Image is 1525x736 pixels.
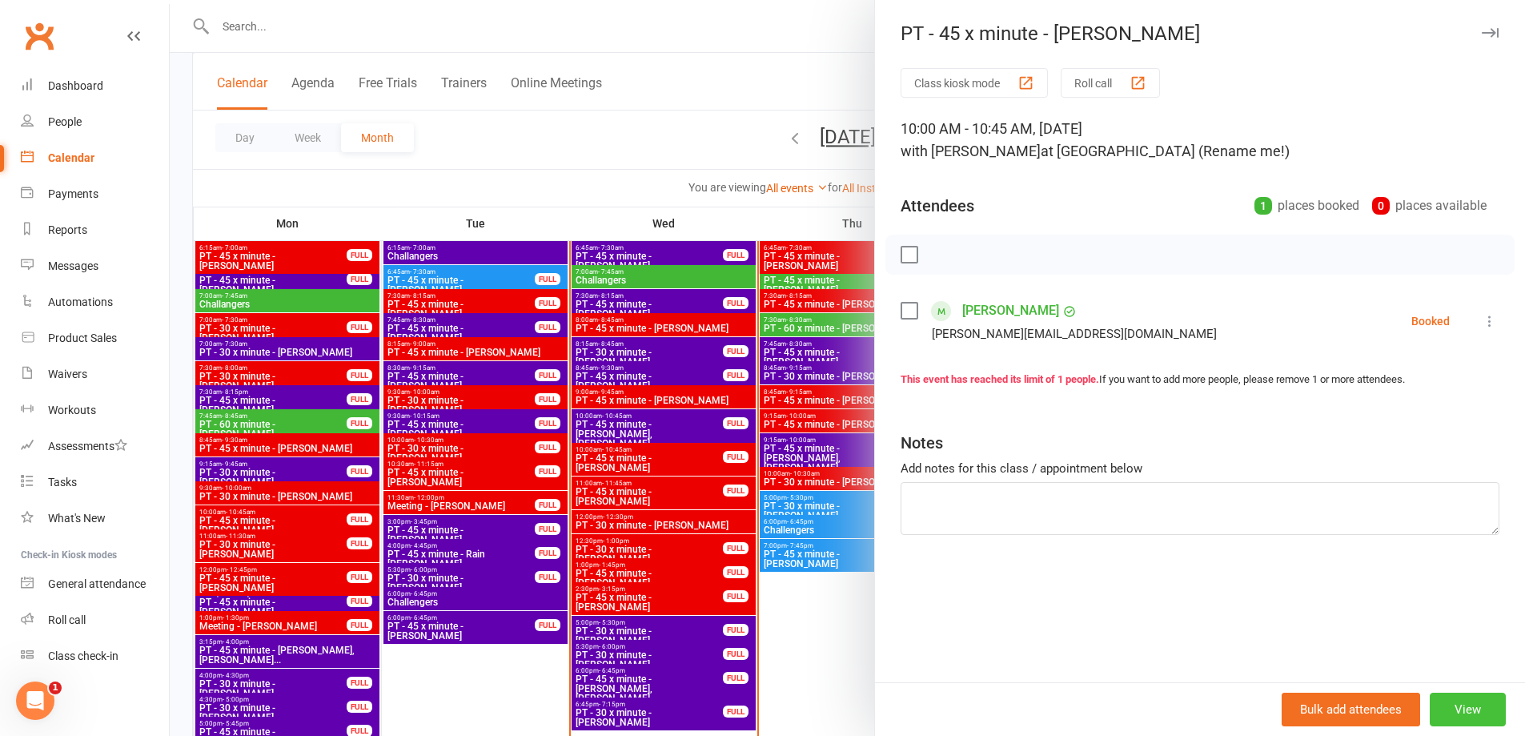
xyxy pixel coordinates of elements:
a: Reports [21,212,169,248]
div: PT - 45 x minute - [PERSON_NAME] [875,22,1525,45]
a: Automations [21,284,169,320]
strong: This event has reached its limit of 1 people. [901,373,1099,385]
button: Class kiosk mode [901,68,1048,98]
span: at [GEOGRAPHIC_DATA] (Rename me!) [1041,143,1290,159]
div: 1 [1254,197,1272,215]
div: Calendar [48,151,94,164]
a: Workouts [21,392,169,428]
a: Payments [21,176,169,212]
div: 10:00 AM - 10:45 AM, [DATE] [901,118,1499,163]
div: places available [1372,195,1487,217]
div: Workouts [48,404,96,416]
div: Booked [1411,316,1450,327]
div: Reports [48,223,87,236]
button: Bulk add attendees [1282,693,1420,726]
div: Waivers [48,368,87,380]
div: [PERSON_NAME][EMAIL_ADDRESS][DOMAIN_NAME] [932,324,1217,344]
div: Messages [48,259,98,272]
a: Clubworx [19,16,59,56]
div: Product Sales [48,332,117,344]
div: Attendees [901,195,974,217]
a: [PERSON_NAME] [962,298,1059,324]
div: General attendance [48,577,146,590]
div: Notes [901,432,943,454]
a: What's New [21,501,169,537]
a: Tasks [21,465,169,501]
button: View [1430,693,1506,726]
div: places booked [1254,195,1359,217]
a: People [21,104,169,140]
div: Automations [48,296,113,308]
a: Product Sales [21,320,169,356]
span: with [PERSON_NAME] [901,143,1041,159]
a: Assessments [21,428,169,465]
div: Dashboard [48,79,103,92]
div: People [48,115,82,128]
button: Roll call [1061,68,1160,98]
a: Dashboard [21,68,169,104]
div: Class check-in [48,650,118,662]
a: Messages [21,248,169,284]
a: Roll call [21,602,169,638]
a: Waivers [21,356,169,392]
div: Tasks [48,476,77,489]
div: Payments [48,187,98,200]
div: What's New [48,512,106,525]
a: General attendance kiosk mode [21,566,169,602]
a: Class kiosk mode [21,638,169,674]
div: If you want to add more people, please remove 1 or more attendees. [901,372,1499,388]
a: Calendar [21,140,169,176]
iframe: Intercom live chat [16,682,54,720]
div: 0 [1372,197,1390,215]
div: Assessments [48,440,127,452]
div: Roll call [48,613,86,626]
div: Add notes for this class / appointment below [901,459,1499,478]
span: 1 [49,682,62,694]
